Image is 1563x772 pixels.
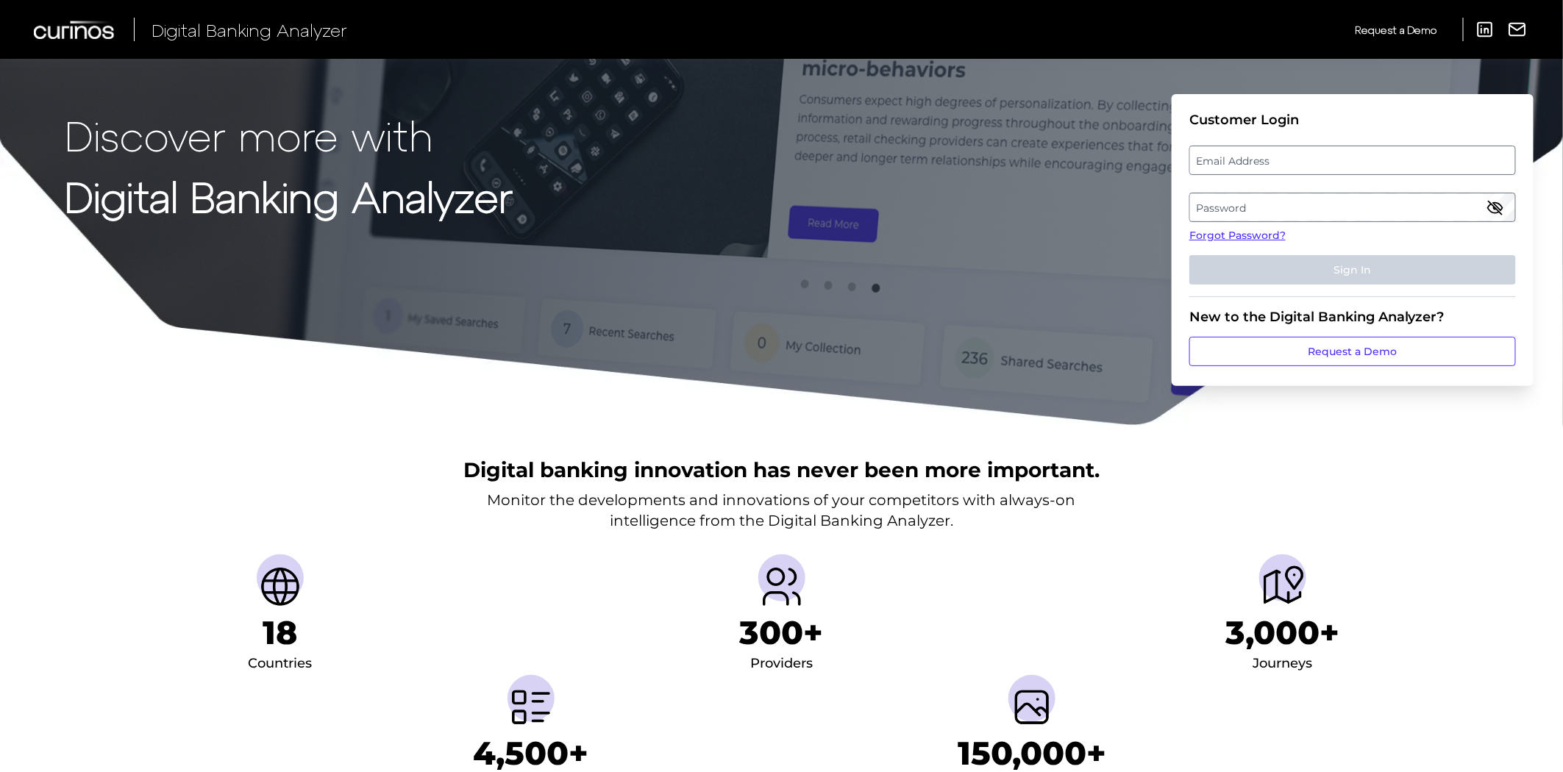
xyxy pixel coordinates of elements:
[1189,112,1516,128] div: Customer Login
[1190,194,1514,221] label: Password
[463,456,1100,484] h2: Digital banking innovation has never been more important.
[1226,613,1340,652] h1: 3,000+
[488,490,1076,531] p: Monitor the developments and innovations of your competitors with always-on intelligence from the...
[248,652,312,676] div: Countries
[758,563,805,610] img: Providers
[740,613,824,652] h1: 300+
[750,652,813,676] div: Providers
[34,21,116,39] img: Curinos
[1190,147,1514,174] label: Email Address
[1355,18,1437,42] a: Request a Demo
[263,613,297,652] h1: 18
[1189,337,1516,366] a: Request a Demo
[1008,684,1055,731] img: Screenshots
[1253,652,1313,676] div: Journeys
[257,563,304,610] img: Countries
[1259,563,1306,610] img: Journeys
[1355,24,1437,36] span: Request a Demo
[1189,255,1516,285] button: Sign In
[152,19,347,40] span: Digital Banking Analyzer
[65,171,513,221] strong: Digital Banking Analyzer
[1189,228,1516,243] a: Forgot Password?
[65,112,513,158] p: Discover more with
[1189,309,1516,325] div: New to the Digital Banking Analyzer?
[508,684,555,731] img: Metrics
